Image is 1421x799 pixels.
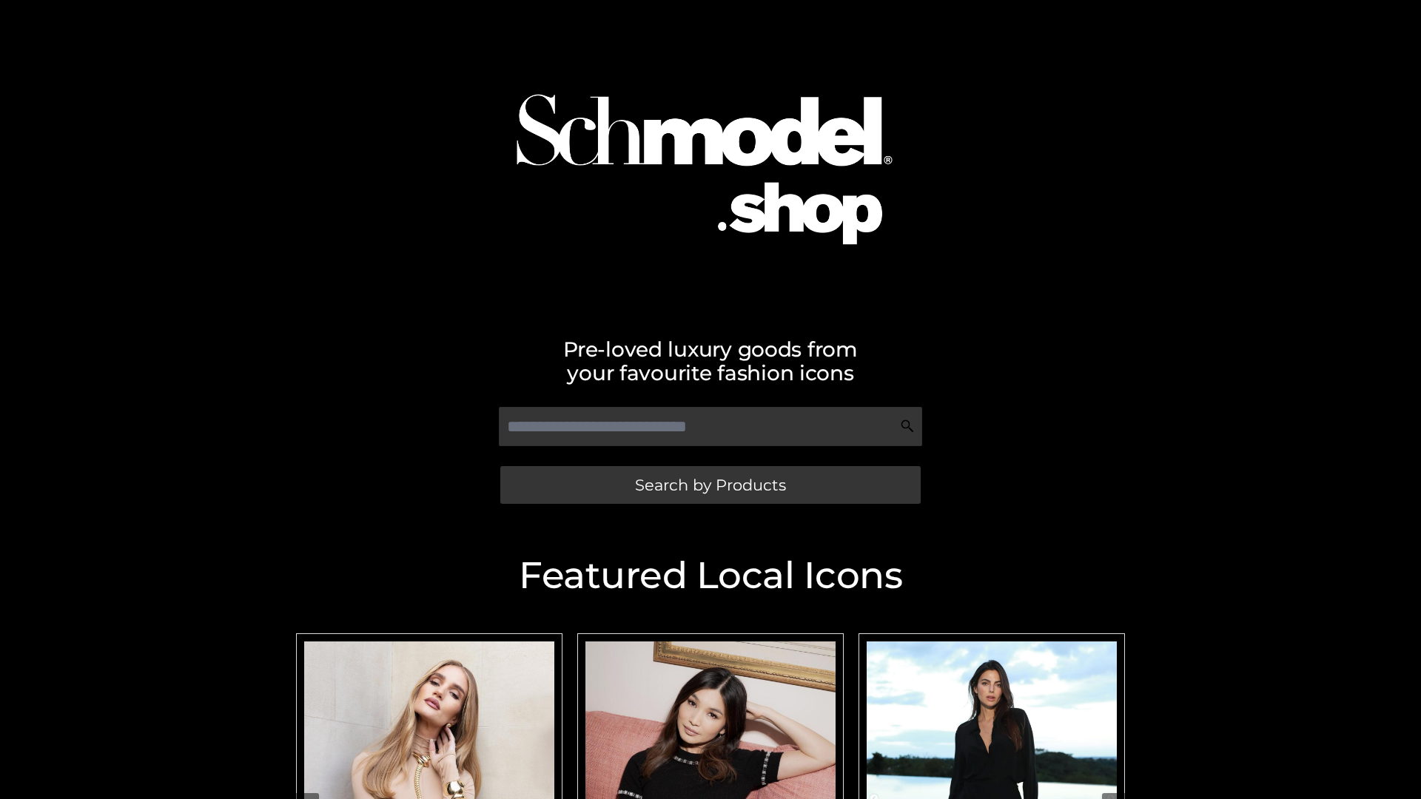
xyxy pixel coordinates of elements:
span: Search by Products [635,477,786,493]
h2: Pre-loved luxury goods from your favourite fashion icons [289,337,1132,385]
img: Search Icon [900,419,915,434]
h2: Featured Local Icons​ [289,557,1132,594]
a: Search by Products [500,466,921,504]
